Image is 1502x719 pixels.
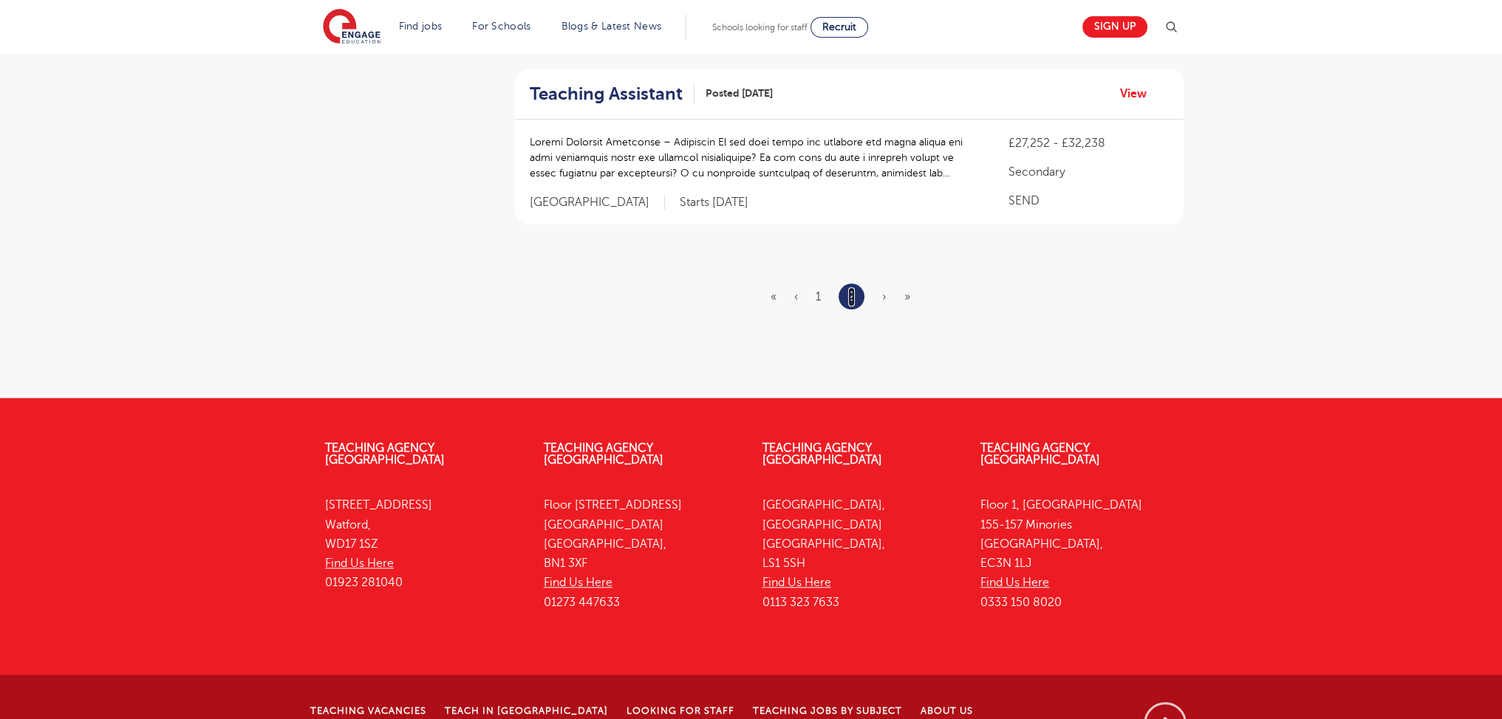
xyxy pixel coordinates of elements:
[544,495,740,612] p: Floor [STREET_ADDRESS] [GEOGRAPHIC_DATA] [GEOGRAPHIC_DATA], BN1 3XF 01273 447633
[680,195,748,210] p: Starts [DATE]
[310,706,426,716] a: Teaching Vacancies
[561,21,662,32] a: Blogs & Latest News
[1120,84,1158,103] a: View
[706,86,773,101] span: Posted [DATE]
[762,495,959,612] p: [GEOGRAPHIC_DATA], [GEOGRAPHIC_DATA] [GEOGRAPHIC_DATA], LS1 5SH 0113 323 7633
[771,290,776,303] a: First
[794,290,798,303] a: Previous
[445,706,608,716] a: Teach in [GEOGRAPHIC_DATA]
[753,706,902,716] a: Teaching jobs by subject
[980,495,1177,612] p: Floor 1, [GEOGRAPHIC_DATA] 155-157 Minories [GEOGRAPHIC_DATA], EC3N 1LJ 0333 150 8020
[325,495,522,592] p: [STREET_ADDRESS] Watford, WD17 1SZ 01923 281040
[762,441,882,467] a: Teaching Agency [GEOGRAPHIC_DATA]
[472,21,530,32] a: For Schools
[980,576,1049,589] a: Find Us Here
[712,22,808,32] span: Schools looking for staff
[762,576,831,589] a: Find Us Here
[530,134,980,181] p: Loremi Dolorsit Ametconse – Adipiscin El sed doei tempo inc utlabore etd magna aliqua eni admi ve...
[816,290,821,303] a: 1
[882,290,887,303] span: ›
[530,83,683,105] h2: Teaching Assistant
[530,195,665,210] span: [GEOGRAPHIC_DATA]
[822,21,856,32] span: Recruit
[1008,192,1168,210] p: SEND
[627,706,734,716] a: Looking for staff
[904,290,910,303] span: »
[323,9,380,46] img: Engage Education
[325,441,445,467] a: Teaching Agency [GEOGRAPHIC_DATA]
[980,441,1100,467] a: Teaching Agency [GEOGRAPHIC_DATA]
[1082,16,1147,38] a: Sign up
[848,287,855,306] a: 2
[810,17,868,38] a: Recruit
[1008,163,1168,181] p: Secondary
[530,83,694,105] a: Teaching Assistant
[399,21,443,32] a: Find jobs
[544,576,612,589] a: Find Us Here
[544,441,663,467] a: Teaching Agency [GEOGRAPHIC_DATA]
[921,706,973,716] a: About Us
[325,557,394,570] a: Find Us Here
[1008,134,1168,152] p: £27,252 - £32,238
